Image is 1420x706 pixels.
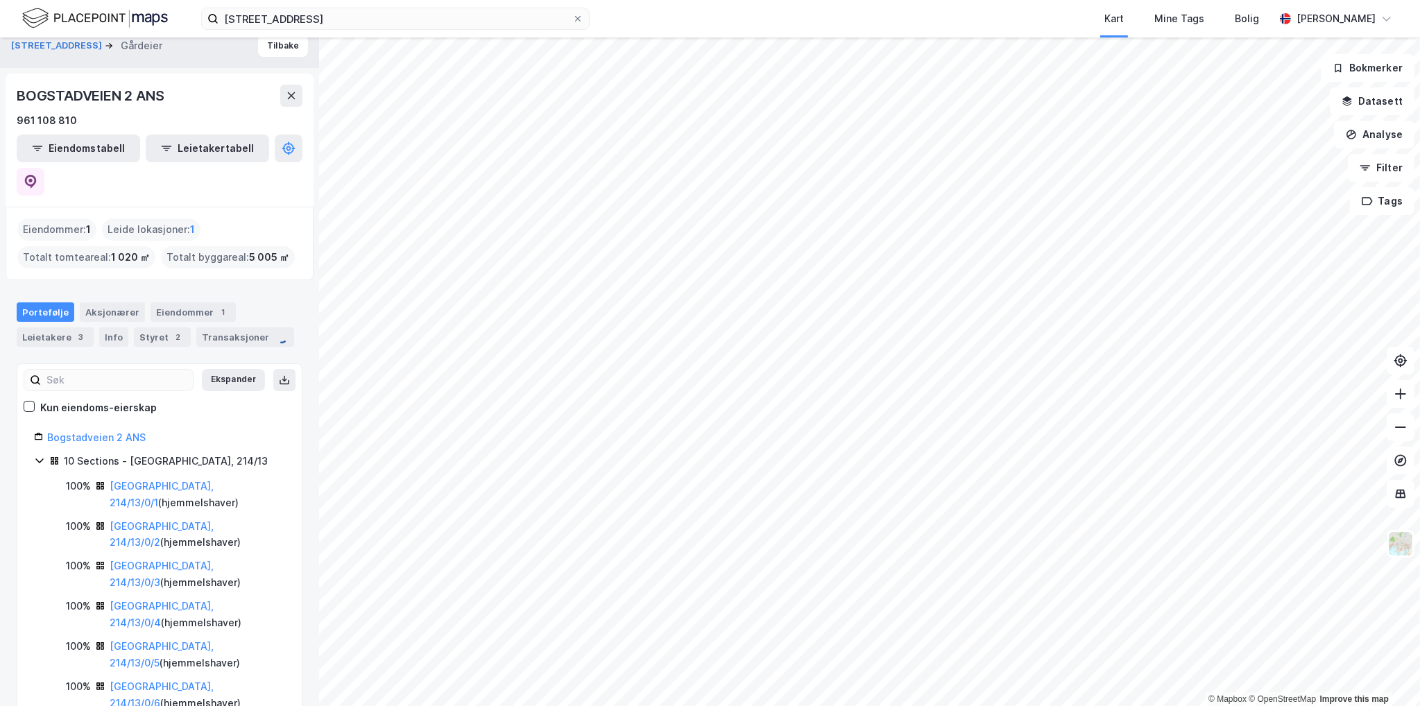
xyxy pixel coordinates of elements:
div: 100% [66,598,91,614]
button: Leietakertabell [146,135,269,162]
span: 1 [190,221,195,238]
div: Kun eiendoms-eierskap [40,399,157,416]
button: [STREET_ADDRESS] [11,39,105,53]
span: 5 005 ㎡ [249,249,289,266]
div: 100% [66,478,91,494]
button: Datasett [1330,87,1414,115]
button: Eiendomstabell [17,135,140,162]
div: 100% [66,638,91,655]
button: Analyse [1334,121,1414,148]
a: [GEOGRAPHIC_DATA], 214/13/0/1 [110,480,214,508]
div: 100% [66,518,91,535]
span: 1 [86,221,91,238]
div: 3 [74,330,88,344]
div: Totalt byggareal : [161,246,295,268]
div: 100% [66,558,91,574]
div: Aksjonærer [80,302,145,322]
div: Eiendommer : [17,218,96,241]
button: Filter [1348,154,1414,182]
div: BOGSTADVEIEN 2 ANS [17,85,166,107]
div: [PERSON_NAME] [1297,10,1376,27]
a: [GEOGRAPHIC_DATA], 214/13/0/4 [110,600,214,628]
a: [GEOGRAPHIC_DATA], 214/13/0/5 [110,640,214,669]
div: Totalt tomteareal : [17,246,155,268]
div: ( hjemmelshaver ) [110,638,285,671]
div: 10 Sections - [GEOGRAPHIC_DATA], 214/13 [64,453,268,470]
div: Bolig [1235,10,1259,27]
button: Tags [1350,187,1414,215]
div: 100% [66,678,91,695]
div: Mine Tags [1154,10,1204,27]
div: Styret [134,327,191,347]
iframe: Chat Widget [1351,639,1420,706]
img: logo.f888ab2527a4732fd821a326f86c7f29.svg [22,6,168,31]
div: Eiendommer [151,302,236,322]
div: Leietakere [17,327,94,347]
div: Gårdeier [121,37,162,54]
span: 1 020 ㎡ [111,249,150,266]
input: Søk [41,370,193,390]
div: Portefølje [17,302,74,322]
a: [GEOGRAPHIC_DATA], 214/13/0/3 [110,560,214,588]
div: ( hjemmelshaver ) [110,558,285,591]
div: 2 [171,330,185,344]
a: Improve this map [1320,694,1389,704]
div: ( hjemmelshaver ) [110,478,285,511]
a: [GEOGRAPHIC_DATA], 214/13/0/2 [110,520,214,549]
div: 1 [216,305,230,319]
button: Tilbake [258,35,308,57]
div: Info [99,327,128,347]
div: 961 108 810 [17,112,77,129]
img: spinner.a6d8c91a73a9ac5275cf975e30b51cfb.svg [275,330,289,344]
div: ( hjemmelshaver ) [110,518,285,551]
div: Kart [1104,10,1124,27]
button: Bokmerker [1321,54,1414,82]
div: ( hjemmelshaver ) [110,598,285,631]
input: Søk på adresse, matrikkel, gårdeiere, leietakere eller personer [219,8,572,29]
div: Leide lokasjoner : [102,218,200,241]
a: OpenStreetMap [1249,694,1316,704]
button: Ekspander [202,369,265,391]
a: Mapbox [1208,694,1247,704]
a: Bogstadveien 2 ANS [47,431,146,443]
div: Transaksjoner [196,327,294,347]
img: Z [1387,531,1414,557]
